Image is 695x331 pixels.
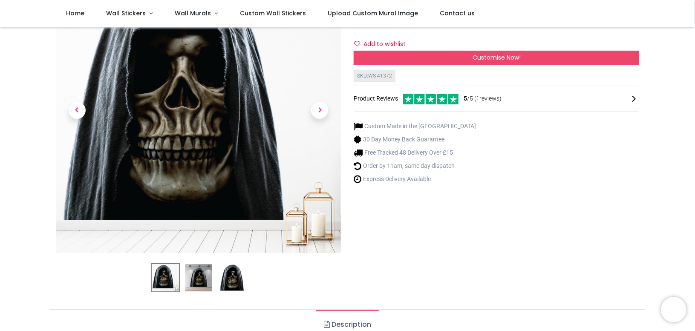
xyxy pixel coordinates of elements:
[298,10,341,210] a: Next
[152,264,179,291] img: Grim Reaper Skull Halloween Wall Sticker - Mod1
[69,102,86,119] span: Previous
[56,10,98,210] a: Previous
[473,53,521,62] span: Customise Now!
[106,9,146,17] span: Wall Stickers
[240,9,306,17] span: Custom Wall Stickers
[354,93,639,104] div: Product Reviews
[311,102,328,119] span: Next
[218,264,245,291] img: WS-41372-03
[175,9,211,17] span: Wall Murals
[354,70,395,82] div: SKU: WS-41372
[354,37,413,52] button: Add to wishlistAdd to wishlist
[464,95,502,103] span: /5 ( 1 reviews)
[354,161,476,170] li: Order by 11am, same day dispatch
[66,9,84,17] span: Home
[354,148,476,157] li: Free Tracked 48 Delivery Over £15
[328,9,418,17] span: Upload Custom Mural Image
[440,9,475,17] span: Contact us
[354,135,476,144] li: 30 Day Money Back Guarantee
[661,297,686,322] iframe: Brevo live chat
[354,41,360,47] i: Add to wishlist
[464,95,467,102] span: 5
[354,122,476,131] li: Custom Made in the [GEOGRAPHIC_DATA]
[354,175,476,184] li: Express Delivery Available
[185,264,212,291] img: WS-41372-02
